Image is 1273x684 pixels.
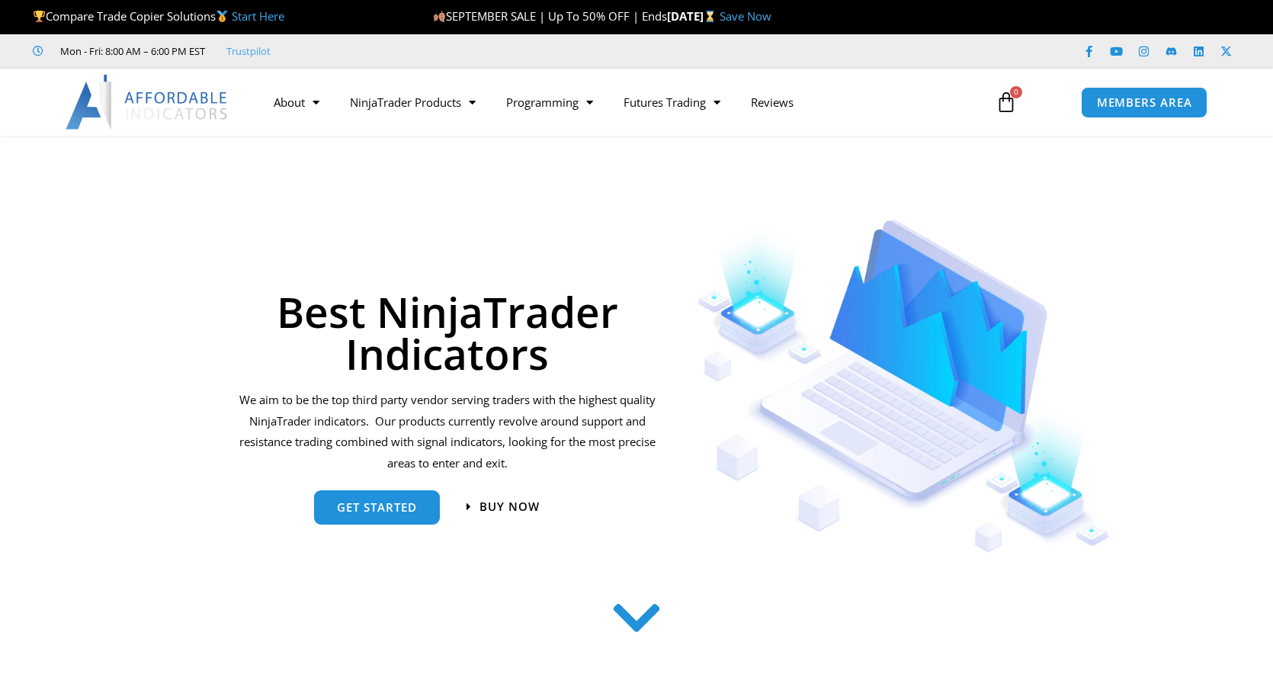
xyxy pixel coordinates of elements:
[697,220,1111,553] img: Indicators 1 | Affordable Indicators – NinjaTrader
[1010,86,1022,98] span: 0
[337,502,417,513] span: get started
[34,11,45,22] img: 🏆
[667,8,720,24] strong: [DATE]
[314,490,440,525] a: get started
[216,11,228,22] img: 🥇
[236,390,658,474] p: We aim to be the top third party vendor serving traders with the highest quality NinjaTrader indi...
[1081,87,1208,118] a: MEMBERS AREA
[467,501,540,512] a: Buy now
[56,42,205,60] span: Mon - Fri: 8:00 AM – 6:00 PM EST
[704,11,716,22] img: ⌛
[736,85,809,120] a: Reviews
[973,80,1040,124] a: 0
[258,85,978,120] nav: Menu
[258,85,335,120] a: About
[720,8,771,24] a: Save Now
[1097,97,1192,108] span: MEMBERS AREA
[433,8,667,24] span: SEPTEMBER SALE | Up To 50% OFF | Ends
[33,8,284,24] span: Compare Trade Copier Solutions
[434,11,445,22] img: 🍂
[491,85,608,120] a: Programming
[66,75,229,130] img: LogoAI | Affordable Indicators – NinjaTrader
[335,85,491,120] a: NinjaTrader Products
[226,42,271,60] a: Trustpilot
[232,8,284,24] a: Start Here
[608,85,736,120] a: Futures Trading
[236,291,658,374] h1: Best NinjaTrader Indicators
[479,501,540,512] span: Buy now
